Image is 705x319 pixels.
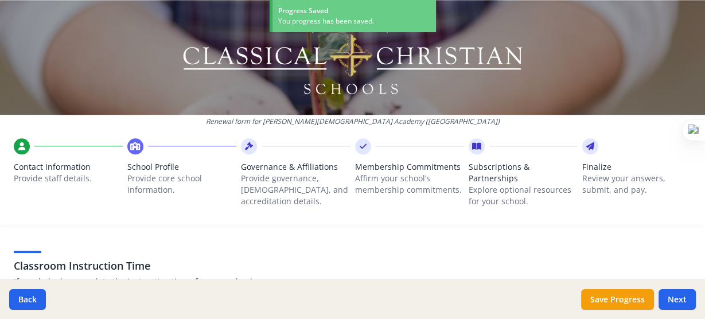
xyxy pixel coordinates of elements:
button: Next [659,289,696,310]
p: If needed, please update the instruction times for your school. [14,276,691,287]
div: You progress has been saved. [278,16,430,26]
p: Affirm your school’s membership commitments. [355,173,464,196]
div: Progress Saved [278,6,430,16]
span: Membership Commitments [355,161,464,173]
p: Provide staff details. [14,173,123,184]
p: Review your answers, submit, and pay. [582,173,691,196]
button: Save Progress [581,289,654,310]
span: Governance & Affiliations [241,161,350,173]
p: Provide core school information. [127,173,236,196]
p: Explore optional resources for your school. [469,184,578,207]
h3: Classroom Instruction Time [14,258,691,274]
span: Contact Information [14,161,123,173]
span: Subscriptions & Partnerships [469,161,578,184]
button: Back [9,289,46,310]
img: Logo [181,17,524,98]
span: Finalize [582,161,691,173]
p: Provide governance, [DEMOGRAPHIC_DATA], and accreditation details. [241,173,350,207]
span: School Profile [127,161,236,173]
